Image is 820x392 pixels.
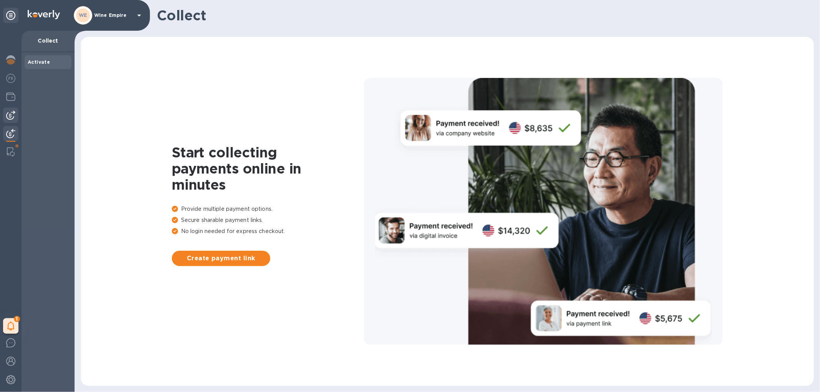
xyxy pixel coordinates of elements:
[28,59,50,65] b: Activate
[6,74,15,83] img: Foreign exchange
[172,251,270,266] button: Create payment link
[172,144,364,193] h1: Start collecting payments online in minutes
[178,254,264,263] span: Create payment link
[28,10,60,19] img: Logo
[172,227,364,235] p: No login needed for express checkout.
[172,216,364,224] p: Secure sharable payment links.
[79,12,87,18] b: WE
[14,316,20,322] span: 1
[28,37,68,45] p: Collect
[6,92,15,101] img: Wallets
[172,205,364,213] p: Provide multiple payment options.
[3,8,18,23] div: Unpin categories
[94,13,133,18] p: Wine Empire
[157,7,808,23] h1: Collect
